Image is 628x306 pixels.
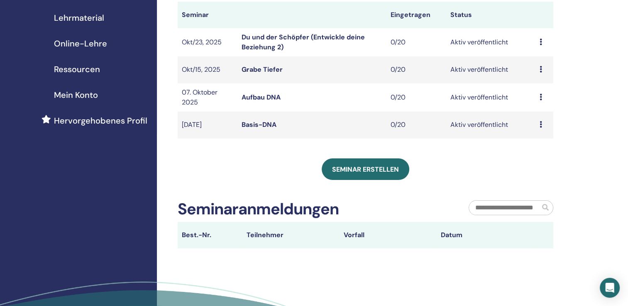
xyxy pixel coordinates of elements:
td: [DATE] [178,112,237,138]
td: Aktiv veröffentlicht [446,83,535,112]
a: Aufbau DNA [242,93,281,102]
a: Seminar erstellen [322,158,409,180]
td: Aktiv veröffentlicht [446,28,535,56]
td: 07. Oktober 2025 [178,83,237,112]
a: Du und der Schöpfer (Entwickle deine Beziehung 2) [242,33,365,51]
a: Basis-DNA [242,120,276,129]
span: Mein Konto [54,89,98,101]
th: Status [446,2,535,28]
span: Online-Lehre [54,37,107,50]
td: 0/20 [386,83,446,112]
th: Eingetragen [386,2,446,28]
th: Datum [437,222,534,248]
span: Ressourcen [54,63,100,75]
span: Lehrmaterial [54,12,104,24]
td: Aktiv veröffentlicht [446,56,535,83]
td: Okt/23, 2025 [178,28,237,56]
a: Grabe Tiefer [242,65,283,74]
td: Aktiv veröffentlicht [446,112,535,138]
td: 0/20 [386,112,446,138]
td: 0/20 [386,56,446,83]
th: Teilnehmer [242,222,340,248]
th: Best.-Nr. [178,222,242,248]
td: Okt/15, 2025 [178,56,237,83]
th: Seminar [178,2,237,28]
th: Vorfall [340,222,437,248]
span: Seminar erstellen [332,165,399,174]
td: 0/20 [386,28,446,56]
div: Öffnen Sie den Intercom Messenger [600,278,620,298]
h2: Seminaranmeldungen [178,200,339,219]
span: Hervorgehobenes Profil [54,114,147,127]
